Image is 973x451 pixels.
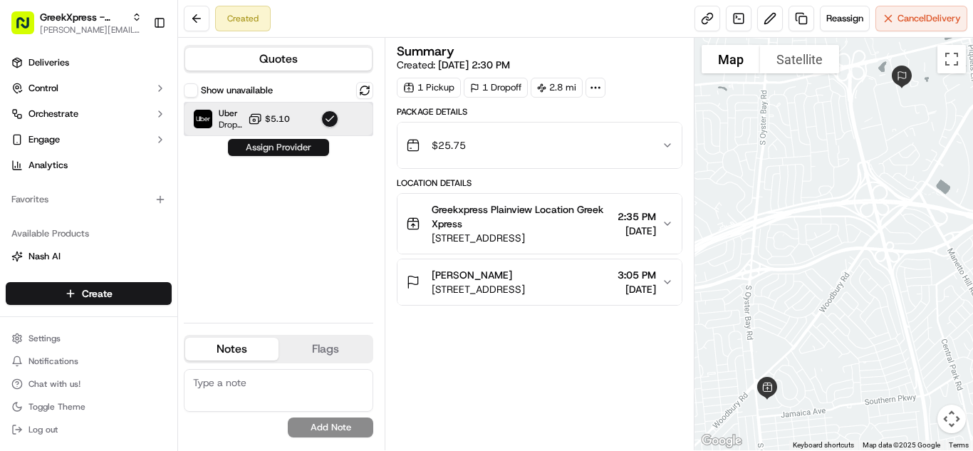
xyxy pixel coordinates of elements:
[397,177,682,189] div: Location Details
[265,113,290,125] span: $5.10
[6,222,172,245] div: Available Products
[64,150,196,162] div: We're available if you need us!
[248,112,290,126] button: $5.10
[618,268,656,282] span: 3:05 PM
[760,45,839,73] button: Show satellite imagery
[937,45,966,73] button: Toggle fullscreen view
[135,318,229,333] span: API Documentation
[28,133,60,146] span: Engage
[126,221,155,232] span: [DATE]
[100,345,172,356] a: Powered byPylon
[14,320,26,331] div: 📗
[6,154,172,177] a: Analytics
[28,108,78,120] span: Orchestrate
[6,6,147,40] button: GreekXpress - Plainview[PERSON_NAME][EMAIL_ADDRESS][DOMAIN_NAME]
[6,103,172,125] button: Orchestrate
[28,424,58,435] span: Log out
[6,420,172,440] button: Log out
[14,136,40,162] img: 1736555255976-a54dd68f-1ca7-489b-9aae-adbdc363a1c4
[142,346,172,356] span: Pylon
[40,10,126,24] button: GreekXpress - Plainview
[120,320,132,331] div: 💻
[185,48,372,71] button: Quotes
[6,77,172,100] button: Control
[28,56,69,69] span: Deliveries
[185,338,279,361] button: Notes
[618,224,656,238] span: [DATE]
[618,282,656,296] span: [DATE]
[618,209,656,224] span: 2:35 PM
[397,259,682,305] button: [PERSON_NAME][STREET_ADDRESS]3:05 PM[DATE]
[194,110,212,128] img: Uber
[397,45,454,58] h3: Summary
[432,282,525,296] span: [STREET_ADDRESS]
[219,119,242,130] span: Dropoff ETA 23 minutes
[397,58,510,72] span: Created:
[698,432,745,450] img: Google
[14,14,43,43] img: Nash
[219,108,242,119] span: Uber
[221,182,259,199] button: See all
[279,338,372,361] button: Flags
[6,374,172,394] button: Chat with us!
[6,128,172,151] button: Engage
[397,194,682,254] button: Greekxpress Plainview Location Greek Xpress[STREET_ADDRESS]2:35 PM[DATE]
[44,221,115,232] span: [PERSON_NAME]
[201,84,273,97] label: Show unavailable
[40,24,142,36] button: [PERSON_NAME][EMAIL_ADDRESS][DOMAIN_NAME]
[949,441,969,449] a: Terms (opens in new tab)
[6,397,172,417] button: Toggle Theme
[397,123,682,168] button: $25.75
[64,136,234,150] div: Start new chat
[432,138,466,152] span: $25.75
[14,57,259,80] p: Welcome 👋
[464,78,528,98] div: 1 Dropoff
[44,259,189,271] span: [PERSON_NAME] [PERSON_NAME]
[82,286,113,301] span: Create
[9,313,115,338] a: 📗Knowledge Base
[6,188,172,211] div: Favorites
[6,51,172,74] a: Deliveries
[793,440,854,450] button: Keyboard shortcuts
[28,356,78,367] span: Notifications
[897,12,961,25] span: Cancel Delivery
[199,259,229,271] span: [DATE]
[432,202,612,231] span: Greekxpress Plainview Location Greek Xpress
[118,221,123,232] span: •
[14,207,37,230] img: Liam S.
[432,231,612,245] span: [STREET_ADDRESS]
[228,139,329,156] button: Assign Provider
[28,318,109,333] span: Knowledge Base
[14,246,37,269] img: Dianne Alexi Soriano
[28,222,40,233] img: 1736555255976-a54dd68f-1ca7-489b-9aae-adbdc363a1c4
[242,140,259,157] button: Start new chat
[6,351,172,371] button: Notifications
[30,136,56,162] img: 5e9a9d7314ff4150bce227a61376b483.jpg
[702,45,760,73] button: Show street map
[28,159,68,172] span: Analytics
[531,78,583,98] div: 2.8 mi
[37,92,256,107] input: Got a question? Start typing here...
[28,333,61,344] span: Settings
[28,260,40,271] img: 1736555255976-a54dd68f-1ca7-489b-9aae-adbdc363a1c4
[397,106,682,118] div: Package Details
[192,259,197,271] span: •
[6,328,172,348] button: Settings
[6,282,172,305] button: Create
[28,378,80,390] span: Chat with us!
[432,268,512,282] span: [PERSON_NAME]
[820,6,870,31] button: Reassign
[826,12,863,25] span: Reassign
[698,432,745,450] a: Open this area in Google Maps (opens a new window)
[14,185,95,197] div: Past conversations
[6,245,172,268] button: Nash AI
[863,441,940,449] span: Map data ©2025 Google
[28,401,85,413] span: Toggle Theme
[397,78,461,98] div: 1 Pickup
[28,82,58,95] span: Control
[438,58,510,71] span: [DATE] 2:30 PM
[875,6,967,31] button: CancelDelivery
[28,250,61,263] span: Nash AI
